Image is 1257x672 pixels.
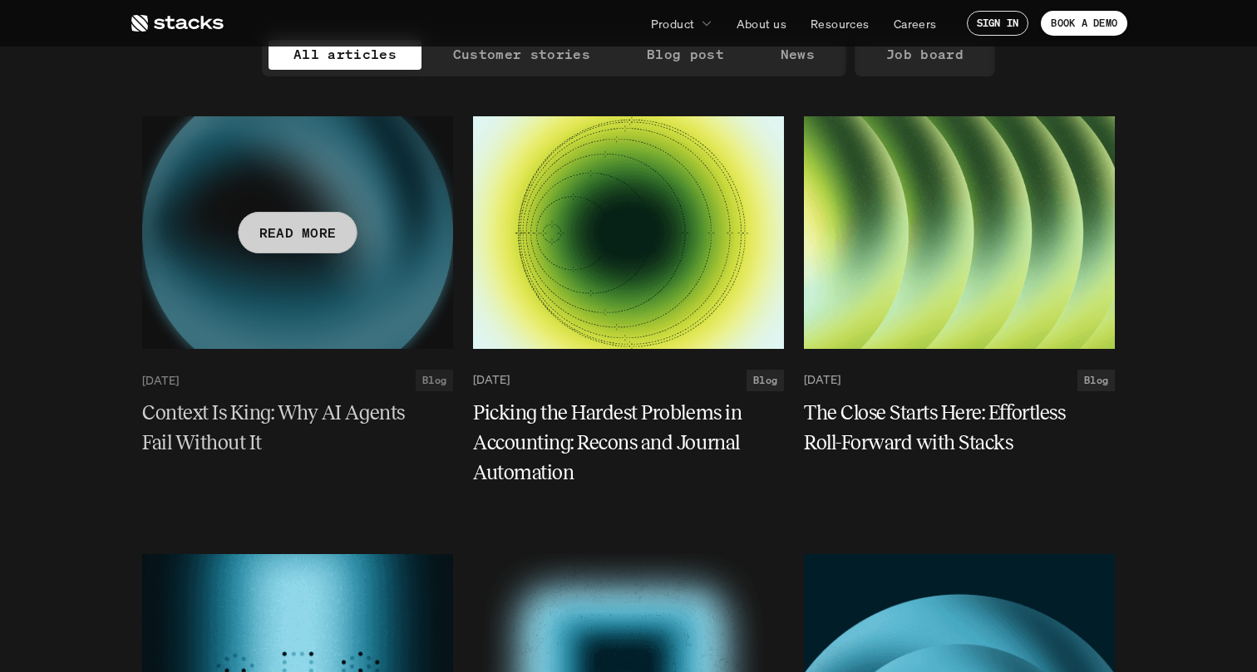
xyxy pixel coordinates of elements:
a: READ MORE [142,116,453,349]
a: News [756,40,840,70]
p: Job board [886,42,964,66]
a: Resources [801,8,880,38]
p: Blog post [647,42,724,66]
h5: Context Is King: Why AI Agents Fail Without It [142,398,433,458]
p: Resources [811,15,870,32]
h5: The Close Starts Here: Effortless Roll-Forward with Stacks [804,398,1095,458]
p: [DATE] [804,373,840,387]
p: BOOK A DEMO [1051,17,1117,29]
p: [DATE] [473,373,510,387]
a: BOOK A DEMO [1041,11,1127,36]
a: Blog post [622,40,749,70]
a: About us [727,8,796,38]
h2: Blog [1084,375,1108,386]
p: Customer stories [453,42,590,66]
p: News [781,42,815,66]
a: [DATE]Blog [473,370,784,391]
p: All articles [293,42,397,66]
p: SIGN IN [977,17,1019,29]
p: Careers [894,15,937,32]
a: Careers [884,8,947,38]
p: [DATE] [142,373,179,387]
p: About us [737,15,786,32]
a: Customer stories [428,40,615,70]
h2: Blog [753,375,777,386]
p: READ MORE [259,220,337,244]
a: Context Is King: Why AI Agents Fail Without It [142,398,453,458]
a: Job board [861,40,988,70]
a: Privacy Policy [249,75,321,88]
a: [DATE]Blog [142,370,453,391]
h5: Picking the Hardest Problems in Accounting: Recons and Journal Automation [473,398,764,488]
a: [DATE]Blog [804,370,1115,391]
a: Picking the Hardest Problems in Accounting: Recons and Journal Automation [473,398,784,488]
a: SIGN IN [967,11,1029,36]
h2: Blog [422,375,446,386]
a: The Close Starts Here: Effortless Roll-Forward with Stacks [804,398,1115,458]
a: All articles [269,40,421,70]
p: Product [651,15,695,32]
